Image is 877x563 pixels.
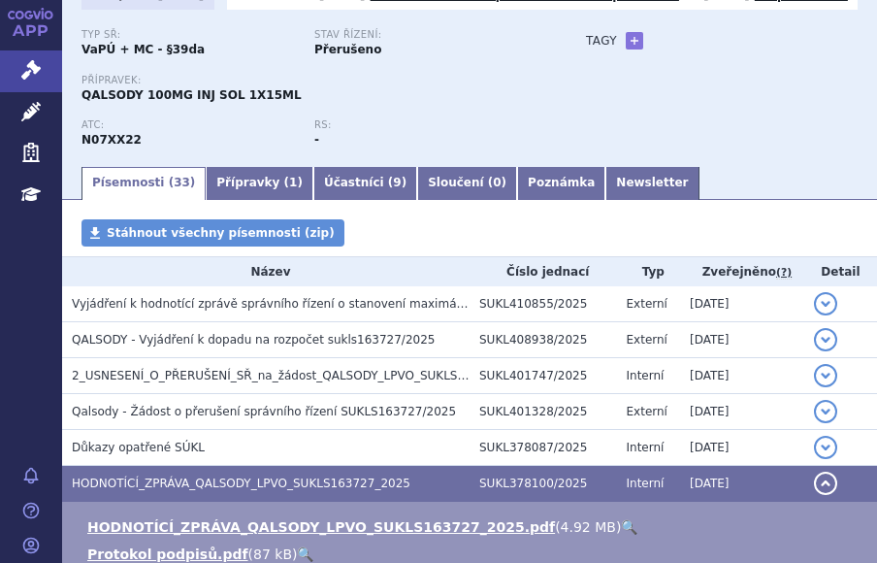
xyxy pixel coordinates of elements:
strong: - [314,133,319,147]
button: detail [814,364,837,387]
a: Newsletter [605,167,698,200]
button: detail [814,400,837,423]
span: Interní [627,441,665,454]
span: Externí [627,297,667,311]
th: Detail [804,257,877,286]
h3: Tagy [586,29,617,52]
span: 87 kB [253,546,292,562]
button: detail [814,472,837,495]
span: 9 [393,176,401,189]
a: Stáhnout všechny písemnosti (zip) [81,219,344,247]
a: Protokol podpisů.pdf [87,546,248,562]
strong: Přerušeno [314,43,381,56]
a: Písemnosti (33) [81,167,206,200]
th: Číslo jednací [470,257,617,286]
th: Název [62,257,470,286]
td: [DATE] [680,286,804,322]
button: detail [814,328,837,351]
td: [DATE] [680,321,804,357]
span: Externí [627,333,667,347]
abbr: (?) [776,266,792,280]
strong: VaPÚ + MC - §39da [81,43,205,56]
strong: TOFERSEN [81,133,142,147]
span: HODNOTÍCÍ_ZPRÁVA_QALSODY_LPVO_SUKLS163727_2025 [72,477,410,490]
span: Stáhnout všechny písemnosti (zip) [107,226,335,240]
a: 🔍 [621,519,637,535]
th: Zveřejněno [680,257,804,286]
span: QALSODY 100MG INJ SOL 1X15ML [81,88,302,102]
td: [DATE] [680,357,804,393]
th: Typ [617,257,680,286]
p: ATC: [81,119,295,131]
td: [DATE] [680,465,804,501]
a: HODNOTÍCÍ_ZPRÁVA_QALSODY_LPVO_SUKLS163727_2025.pdf [87,519,555,535]
li: ( ) [87,517,858,537]
span: Interní [627,369,665,382]
a: + [626,32,643,50]
span: 4.92 MB [561,519,616,535]
p: Typ SŘ: [81,29,295,41]
p: Stav řízení: [314,29,528,41]
button: detail [814,436,837,459]
span: Interní [627,477,665,490]
td: [DATE] [680,429,804,465]
span: Qalsody - Žádost o přerušení správního řízení SUKLS163727/2025 [72,405,456,418]
td: SUKL410855/2025 [470,286,617,322]
td: SUKL378100/2025 [470,465,617,501]
span: 1 [289,176,297,189]
span: 2_USNESENÍ_O_PŘERUŠENÍ_SŘ_na_žádost_QALSODY_LPVO_SUKLS163727_2025 [72,369,537,382]
button: detail [814,292,837,315]
p: RS: [314,119,528,131]
a: Poznámka [517,167,605,200]
td: SUKL408938/2025 [470,321,617,357]
span: Externí [627,405,667,418]
a: Sloučení (0) [417,167,517,200]
span: 33 [174,176,190,189]
td: SUKL401747/2025 [470,357,617,393]
a: Účastníci (9) [313,167,417,200]
td: SUKL401328/2025 [470,393,617,429]
span: QALSODY - Vyjádření k dopadu na rozpočet sukls163727/2025 [72,333,435,347]
a: 🔍 [297,546,313,562]
td: SUKL378087/2025 [470,429,617,465]
span: Důkazy opatřené SÚKL [72,441,205,454]
a: Přípravky (1) [206,167,313,200]
td: [DATE] [680,393,804,429]
span: 0 [493,176,501,189]
p: Přípravek: [81,75,547,86]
